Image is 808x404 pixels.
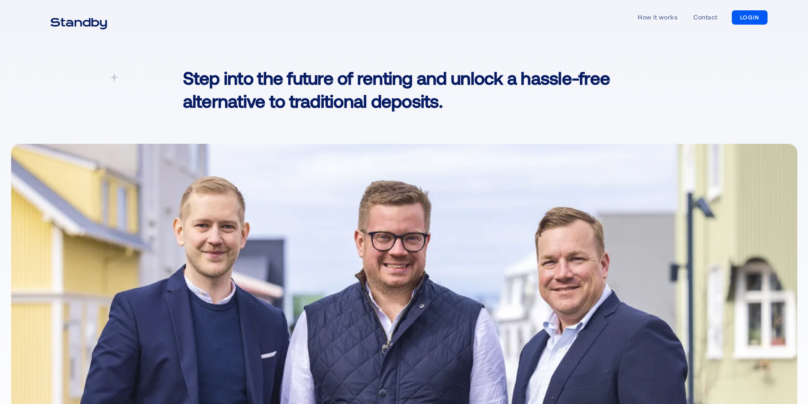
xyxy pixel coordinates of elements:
a: home [40,13,117,22]
h1: Step into the future of renting and unlock a hassle-free alternative to traditional deposits. [183,66,691,112]
a: LOGIN [732,10,768,25]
